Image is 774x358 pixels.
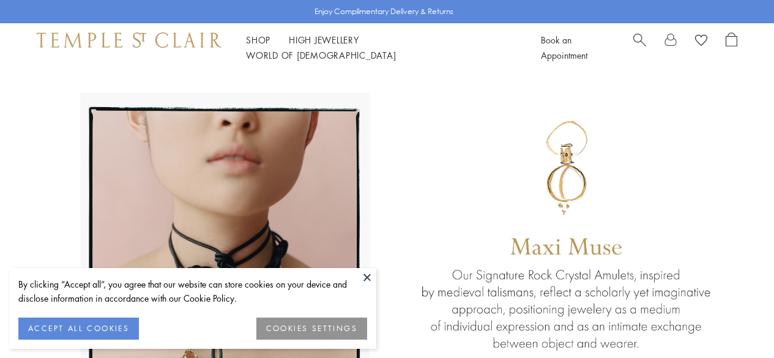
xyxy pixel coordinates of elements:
nav: Main navigation [246,32,513,63]
a: Open Shopping Bag [726,32,737,63]
a: View Wishlist [695,32,707,51]
div: By clicking “Accept all”, you agree that our website can store cookies on your device and disclos... [18,277,367,305]
a: High JewelleryHigh Jewellery [289,34,359,46]
a: Book an Appointment [541,34,587,61]
a: World of [DEMOGRAPHIC_DATA]World of [DEMOGRAPHIC_DATA] [246,49,396,61]
img: Temple St. Clair [37,32,221,47]
button: ACCEPT ALL COOKIES [18,318,139,340]
a: ShopShop [246,34,270,46]
a: Search [633,32,646,63]
p: Enjoy Complimentary Delivery & Returns [314,6,453,18]
button: COOKIES SETTINGS [256,318,367,340]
